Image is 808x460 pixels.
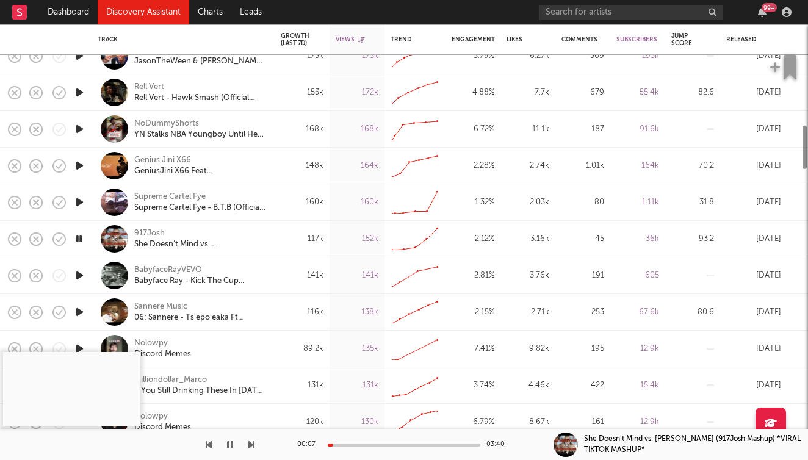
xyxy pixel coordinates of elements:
a: NoDummyShortsYN Stalks NBA Youngboy Until He Meets Him #nbayoungboy #drill [134,118,265,140]
div: Released [726,36,763,43]
div: Supreme Cartel Fye [134,192,206,203]
div: [DATE] [726,268,781,283]
div: Likes [507,36,531,43]
div: 12.9k [616,342,659,356]
div: 160k [336,195,378,210]
div: 15.4k [616,378,659,393]
div: 6.79 % [452,415,494,429]
div: 117k [281,232,323,246]
div: Nolowpy [134,411,191,422]
div: 131k [281,378,323,393]
div: 309 [561,49,604,63]
div: 7.7k [507,85,549,100]
a: Milliondollar_MarcoIf You Still Drinking These In [DATE] Pack It 🆙 #youtubeshorts #funnyshorts #c... [134,375,265,397]
div: 193k [616,49,659,63]
div: Views [336,36,364,43]
div: 168k [336,122,378,137]
div: 99 + [762,3,777,12]
div: 12.9k [616,415,659,429]
div: 67.6k [616,305,659,320]
div: 31.8 [671,195,714,210]
div: 141k [336,268,378,283]
div: 135k [336,342,378,356]
div: 2.74k [507,159,549,173]
div: [DATE] [726,159,781,173]
div: Engagement [452,36,495,43]
div: 172k [336,85,378,100]
div: BabyfaceRayVEVO [134,265,265,276]
a: Genius Jini X66 [134,155,191,166]
div: [DATE] [726,232,781,246]
div: 03:40 [486,437,511,452]
div: 7.41 % [452,342,494,356]
a: Rell Vert - Hawk Smash (Official Music Video) [134,93,265,104]
div: She Doesn’t Mind vs. [PERSON_NAME] (917Josh Mashup) *VIRAL TIKTOK MASHUP* [584,434,808,456]
div: 3.16k [507,232,549,246]
div: NoDummyShorts [134,118,265,129]
div: 80 [561,195,604,210]
a: GeniusJini X66 Feat [PERSON_NAME] (Track No. 1) [134,166,265,177]
div: 116k [281,305,323,320]
div: 91.6k [616,122,659,137]
div: [DATE] [726,195,781,210]
div: 2.03k [507,195,549,210]
div: 173k [336,49,378,63]
div: 152k [336,232,378,246]
div: 148k [281,159,323,173]
div: [DATE] [726,305,781,320]
div: 141k [281,268,323,283]
div: 45 [561,232,604,246]
div: 00:07 [297,437,322,452]
div: 605 [616,268,659,283]
div: Babyface Ray - Kick The Cup Campaign (Official Video) [134,276,265,287]
div: 1.11k [616,195,659,210]
div: Discord Memes [134,422,191,433]
a: Supreme Cartel Fye - B.T.B (Official Music Video) [134,203,265,214]
div: 55.4k [616,85,659,100]
div: 1.01k [561,159,604,173]
div: 161 [561,415,604,429]
div: 8.67k [507,415,549,429]
div: 2.71k [507,305,549,320]
div: JasonTheWeen & [PERSON_NAME] (Official Music Video) [134,56,265,67]
div: [DATE] [726,122,781,137]
a: She Doesn’t Mind vs. [PERSON_NAME] (917Josh Mashup) *VIRAL TIKTOK MASHUP* [134,239,265,250]
a: BabyfaceRayVEVOBabyface Ray - Kick The Cup Campaign (Official Video) [134,265,265,287]
a: 917Josh [134,228,165,239]
div: 130k [336,415,378,429]
div: 6.27k [507,49,549,63]
div: 2.81 % [452,268,494,283]
div: 160k [281,195,323,210]
div: Comments [561,36,597,43]
div: 2.15 % [452,305,494,320]
div: 131k [336,378,378,393]
iframe: She Doesn’t Mind vs. Danza Kuduro (917Josh Mashup) *VIRAL TIKTOK MASHUP* [3,352,140,426]
div: 120k [281,415,323,429]
div: 2.28 % [452,159,494,173]
div: 253 [561,305,604,320]
div: 164k [336,159,378,173]
div: 6.72 % [452,122,494,137]
a: 06: Sannere - Ts'epo eaka Ft Thabisang [134,312,265,323]
div: 93.2 [671,232,714,246]
div: 3.76k [507,268,549,283]
a: JasonTheWeen LiveJasonTheWeen & [PERSON_NAME] (Official Music Video) [134,45,265,67]
div: 679 [561,85,604,100]
div: 173k [281,49,323,63]
div: 9.82k [507,342,549,356]
div: Jump Score [671,32,696,47]
div: 11.1k [507,122,549,137]
a: Sannere Music [134,301,187,312]
div: 191 [561,268,604,283]
div: 80.6 [671,305,714,320]
div: 168k [281,122,323,137]
a: NolowpyDiscord Memes [134,338,191,360]
div: 89.2k [281,342,323,356]
div: [DATE] [726,342,781,356]
div: 3.74 % [452,378,494,393]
